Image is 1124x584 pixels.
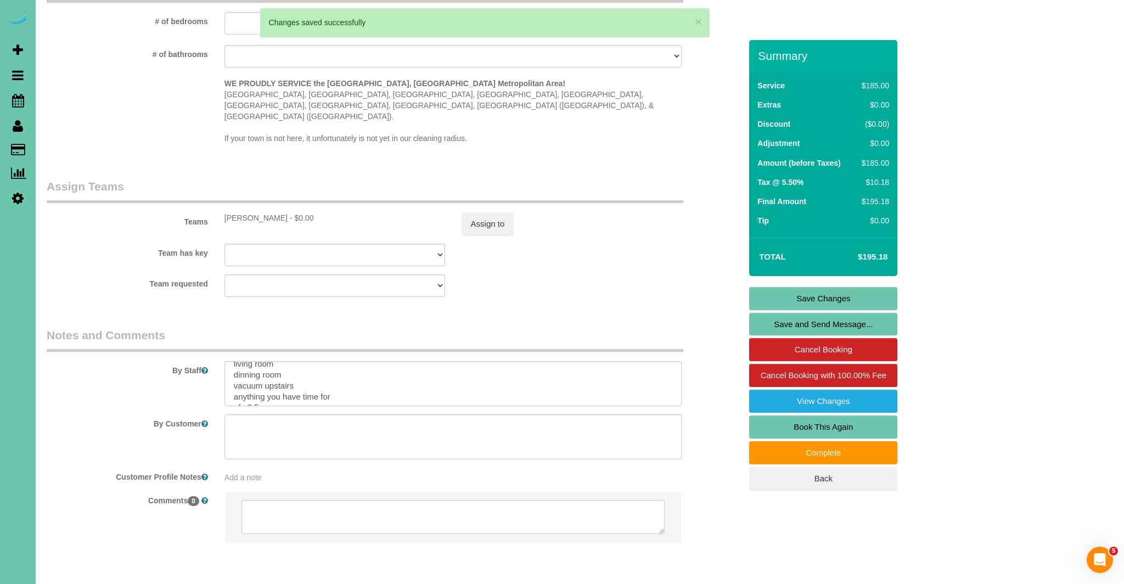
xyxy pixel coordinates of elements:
[224,212,445,223] div: 3.5 hours x $0.00/hour
[857,119,889,130] div: ($0.00)
[1087,547,1113,573] iframe: Intercom live chat
[758,49,892,62] h3: Summary
[759,252,786,261] strong: Total
[47,178,683,203] legend: Assign Teams
[188,496,199,506] span: 0
[757,215,769,226] label: Tip
[857,196,889,207] div: $195.18
[857,215,889,226] div: $0.00
[757,158,840,169] label: Amount (before Taxes)
[462,212,514,235] button: Assign to
[857,99,889,110] div: $0.00
[749,441,897,464] a: Complete
[47,327,683,352] legend: Notes and Comments
[757,99,781,110] label: Extras
[38,491,216,506] label: Comments
[749,467,897,490] a: Back
[749,390,897,413] a: View Changes
[857,138,889,149] div: $0.00
[857,158,889,169] div: $185.00
[757,196,806,207] label: Final Amount
[695,16,702,27] button: ×
[749,338,897,361] a: Cancel Booking
[38,45,216,60] label: # of bathrooms
[857,177,889,188] div: $10.18
[38,414,216,429] label: By Customer
[224,473,262,482] span: Add a note
[857,80,889,91] div: $185.00
[757,119,790,130] label: Discount
[38,12,216,27] label: # of bedrooms
[1109,547,1118,555] span: 5
[38,361,216,376] label: By Staff
[749,415,897,439] a: Book This Again
[269,17,701,28] div: Changes saved successfully
[7,11,29,26] img: Automaid Logo
[757,80,785,91] label: Service
[38,274,216,289] label: Team requested
[38,468,216,482] label: Customer Profile Notes
[825,252,887,262] h4: $195.18
[757,138,800,149] label: Adjustment
[38,212,216,227] label: Teams
[757,177,803,188] label: Tax @ 5.50%
[749,364,897,387] a: Cancel Booking with 100.00% Fee
[749,287,897,310] a: Save Changes
[224,78,682,144] p: [GEOGRAPHIC_DATA], [GEOGRAPHIC_DATA], [GEOGRAPHIC_DATA], [GEOGRAPHIC_DATA], [GEOGRAPHIC_DATA], [G...
[761,370,886,380] span: Cancel Booking with 100.00% Fee
[224,79,565,88] strong: WE PROUDLY SERVICE the [GEOGRAPHIC_DATA], [GEOGRAPHIC_DATA] Metropolitan Area!
[38,244,216,259] label: Team has key
[749,313,897,336] a: Save and Send Message...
